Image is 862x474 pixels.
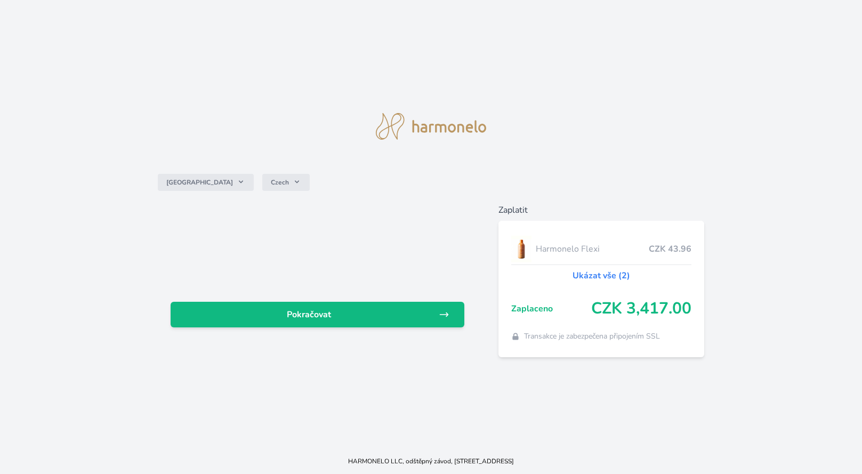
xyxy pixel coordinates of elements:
[591,299,691,318] span: CZK 3,417.00
[511,236,531,262] img: CLEAN_FLEXI_se_stinem_x-hi_(1)-lo.jpg
[262,174,310,191] button: Czech
[179,308,439,321] span: Pokračovat
[536,243,649,255] span: Harmonelo Flexi
[524,331,660,342] span: Transakce je zabezpečena připojením SSL
[271,178,289,187] span: Czech
[498,204,704,216] h6: Zaplatit
[511,302,591,315] span: Zaplaceno
[158,174,254,191] button: [GEOGRAPHIC_DATA]
[573,269,630,282] a: Ukázat vše (2)
[376,113,487,140] img: logo.svg
[166,178,233,187] span: [GEOGRAPHIC_DATA]
[649,243,691,255] span: CZK 43.96
[171,302,464,327] a: Pokračovat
